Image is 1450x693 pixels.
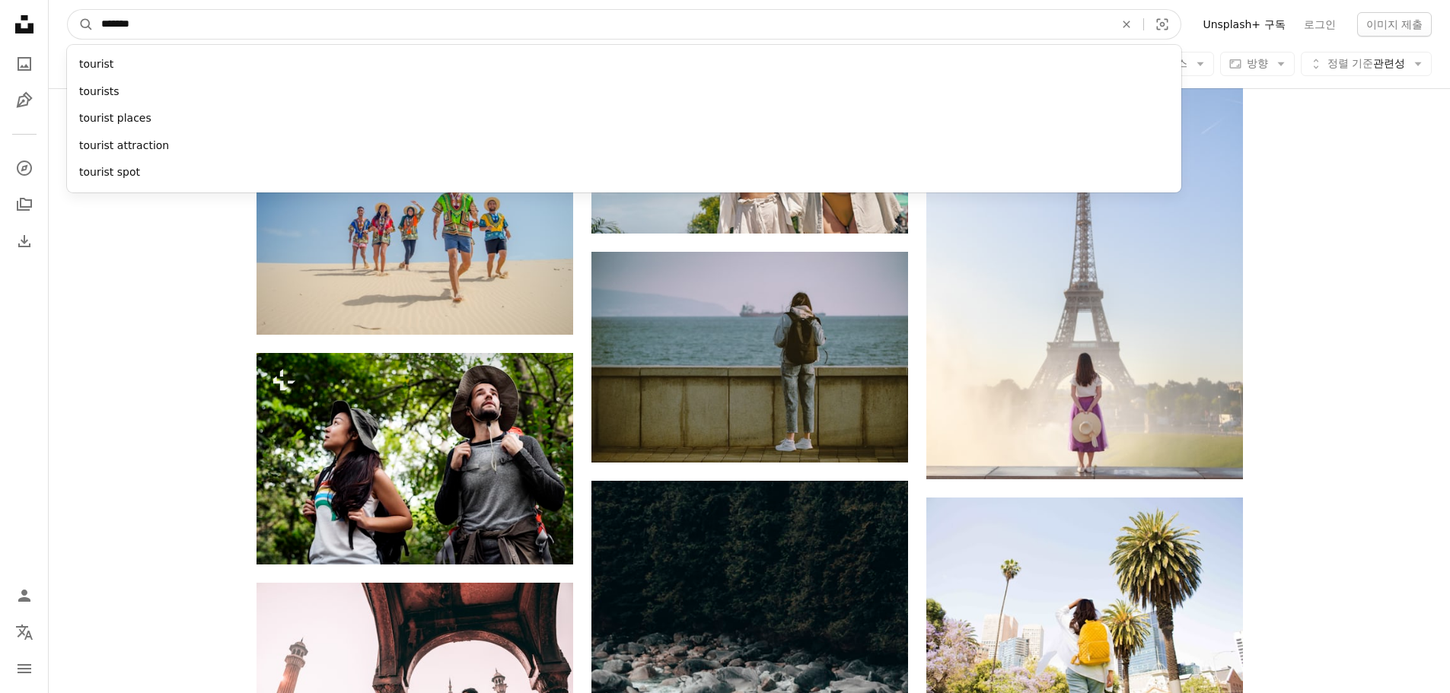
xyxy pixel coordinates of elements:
[9,617,40,647] button: 언어
[67,51,1181,78] div: tourist
[926,596,1243,609] a: 노란 셔츠와 흰 바지를 입은 여자가 낮에 야자수 근처에 서 있다
[67,159,1181,186] div: tourist spot
[9,226,40,256] a: 다운로드 내역
[1220,52,1295,76] button: 방향
[257,125,573,335] img: 낮 동안 갈색 모래 위를 달리는 사람들의 그룹
[67,132,1181,160] div: tourist attraction
[1357,12,1432,37] button: 이미지 제출
[1301,52,1432,76] button: 정렬 기준관련성
[1327,57,1373,69] span: 정렬 기준
[67,105,1181,132] div: tourist places
[9,189,40,220] a: 컬렉션
[67,78,1181,106] div: tourists
[68,10,94,39] button: Unsplash 검색
[67,9,1181,40] form: 사이트 전체에서 이미지 찾기
[9,9,40,43] a: 홈 — Unsplash
[257,353,573,564] img: 숲 속 트레킹
[591,252,908,463] img: 배낭을 메고 물을 바라보는 사람
[257,452,573,466] a: 숲 속 트레킹
[9,653,40,684] button: 메뉴
[1144,10,1181,39] button: 시각적 검색
[1295,12,1345,37] a: 로그인
[591,350,908,364] a: 배낭을 메고 물을 바라보는 사람
[9,49,40,79] a: 사진
[926,234,1243,248] a: 낮에 에펠탑 근처 땅에 앉아 있는 흰 셔츠를 입은 여자
[1110,10,1143,39] button: 삭제
[9,580,40,611] a: 로그인 / 가입
[9,85,40,116] a: 일러스트
[257,223,573,237] a: 낮 동안 갈색 모래 위를 달리는 사람들의 그룹
[1247,57,1268,69] span: 방향
[9,153,40,183] a: 탐색
[926,5,1243,479] img: 낮에 에펠탑 근처 땅에 앉아 있는 흰 셔츠를 입은 여자
[1193,12,1294,37] a: Unsplash+ 구독
[1327,56,1405,72] span: 관련성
